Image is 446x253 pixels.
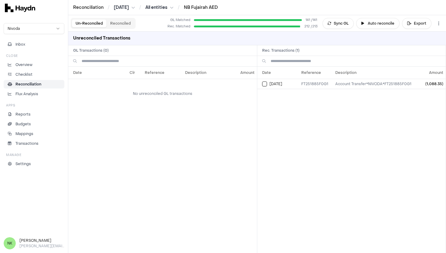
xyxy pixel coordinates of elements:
[106,4,111,10] span: /
[269,81,282,86] span: [DATE]
[177,4,181,10] span: /
[145,5,167,11] span: All entities
[138,4,142,10] span: /
[4,80,64,88] a: Reconciliation
[15,161,31,167] p: Settings
[68,79,257,108] td: No unreconciled GL transactions
[114,5,135,11] button: [DATE]
[15,91,38,97] p: Flux Analysis
[122,67,143,79] th: Clr
[4,110,64,119] a: Reports
[19,238,64,243] h3: [PERSON_NAME]
[5,4,35,12] img: svg+xml,%3c
[72,19,106,27] button: Un-Reconciled
[323,18,354,29] button: Sync GL
[257,45,446,56] h2: Rec. Transactions ( 1 )
[420,67,446,79] th: Amount
[4,61,64,69] a: Overview
[4,90,64,98] a: Flux Analysis
[15,62,32,68] p: Overview
[15,112,31,117] p: Reports
[114,5,129,11] span: [DATE]
[262,81,267,86] button: Select reconciliation transaction 34831
[142,67,183,79] th: Reference
[4,40,64,49] button: Inbox
[223,67,257,79] th: Amount
[4,70,64,79] a: Checklist
[145,5,174,11] button: All entities
[402,18,431,29] button: Export
[306,18,318,23] span: 141 / 141
[299,67,333,79] th: Reference
[15,131,33,137] p: Mappings
[15,72,32,77] p: Checklist
[184,5,218,11] a: NB Fujairah AED
[257,67,299,79] th: Date
[15,42,25,47] span: Inbox
[6,153,21,157] h3: Manage
[4,139,64,148] a: Transactions
[106,19,134,27] button: Reconciled
[73,5,103,11] a: Reconciliation
[68,45,257,56] h2: GL Transactions ( 0 )
[6,103,15,108] h3: Apps
[4,160,64,168] a: Settings
[299,79,333,89] td: FT251885F0G1
[68,67,122,79] th: Date
[4,237,16,249] span: NK
[166,18,190,23] span: GL Matched
[4,120,64,128] a: Budgets
[15,141,39,146] p: Transactions
[4,130,64,138] a: Mappings
[356,18,400,29] button: Auto reconcile
[184,5,218,10] a: NB Fujairah AED
[166,24,190,29] div: Rec. Matched
[304,24,318,29] span: 212 / 213
[19,243,64,249] p: [PERSON_NAME][EMAIL_ADDRESS][DOMAIN_NAME]
[73,5,218,11] nav: breadcrumb
[333,79,420,89] td: Account Transfer*NIVODA*FT251885F0G1
[183,67,223,79] th: Description
[15,121,31,127] p: Budgets
[15,81,41,87] p: Reconciliation
[6,54,18,58] h3: Close
[68,32,135,45] h3: Unreconciled Transactions
[333,67,420,79] th: Description
[420,79,446,89] td: (1,088.35)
